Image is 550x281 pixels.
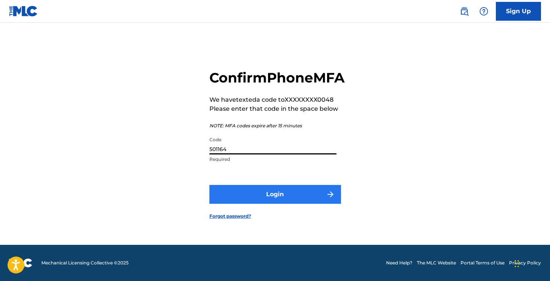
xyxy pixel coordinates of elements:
button: Login [209,185,341,204]
div: Help [476,4,491,19]
a: Sign Up [496,2,541,21]
p: NOTE: MFA codes expire after 15 minutes [209,122,345,129]
p: Please enter that code in the space below [209,104,345,113]
a: Public Search [457,4,472,19]
img: MLC Logo [9,6,38,17]
span: Mechanical Licensing Collective © 2025 [41,260,129,266]
div: Drag [515,252,519,275]
img: logo [9,258,32,267]
p: Required [209,156,336,163]
h2: Confirm Phone MFA [209,69,345,86]
img: f7272a7cc735f4ea7f67.svg [326,190,335,199]
p: We have texted a code to XXXXXXXX0048 [209,95,345,104]
a: Forgot password? [209,213,251,220]
a: Need Help? [386,260,412,266]
a: Portal Terms of Use [461,260,505,266]
img: help [479,7,488,16]
a: The MLC Website [417,260,456,266]
img: search [460,7,469,16]
a: Privacy Policy [509,260,541,266]
iframe: Chat Widget [512,245,550,281]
